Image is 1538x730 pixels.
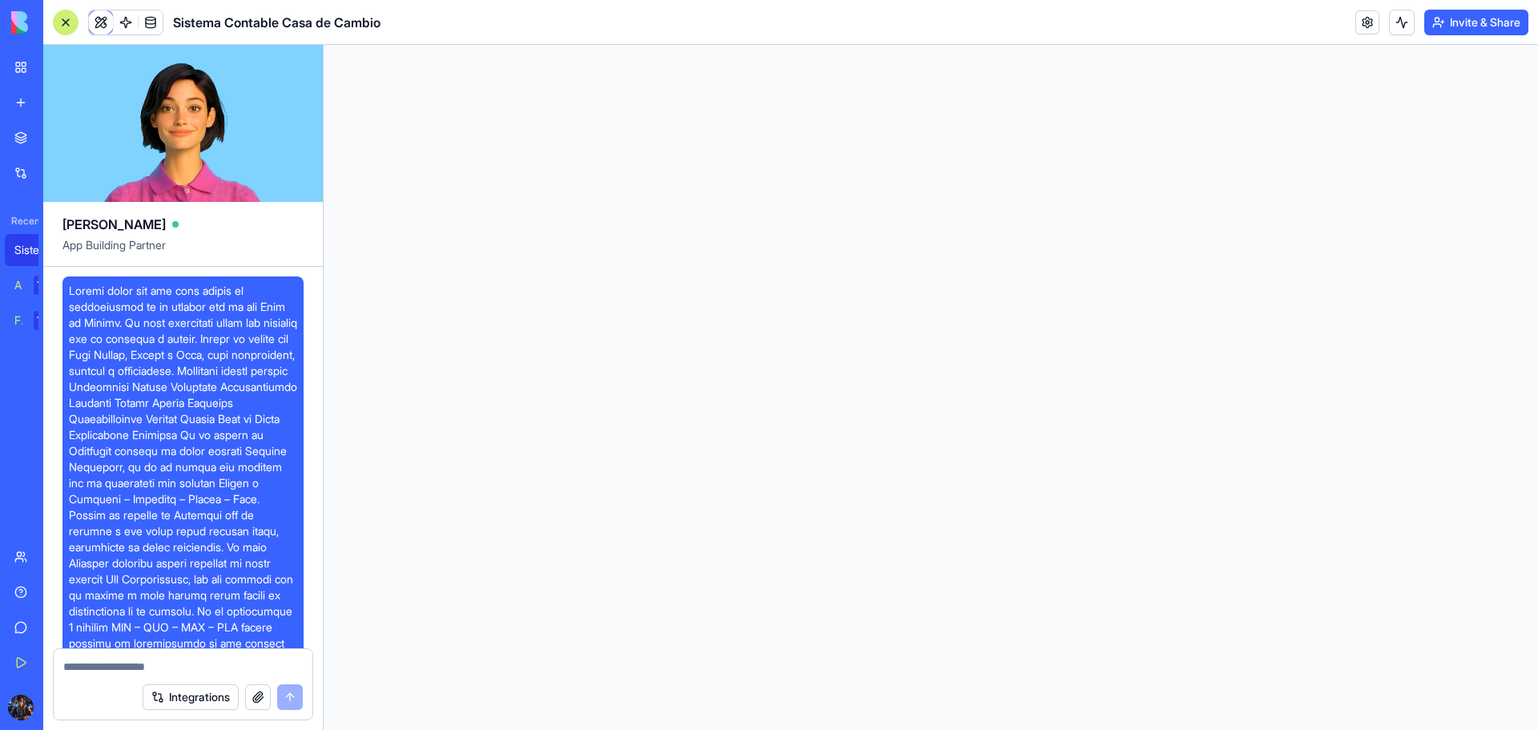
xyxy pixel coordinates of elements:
[143,684,239,710] button: Integrations
[14,313,22,329] div: Feedback Form
[62,215,166,234] span: [PERSON_NAME]
[62,237,304,266] span: App Building Partner
[5,269,69,301] a: AI Logo GeneratorTRY
[5,215,38,228] span: Recent
[5,305,69,337] a: Feedback FormTRY
[1424,10,1528,35] button: Invite & Share
[34,311,59,330] div: TRY
[8,695,34,720] img: ACg8ocLR_1YxRXuuVbFxbCFSZHuYY-fbG-ly4MEcIgI4pHWqtouE7Nk=s96-c
[5,234,69,266] a: Sistema Contable Casa de Cambio
[34,276,59,295] div: TRY
[14,277,22,293] div: AI Logo Generator
[11,11,111,34] img: logo
[14,242,59,258] div: Sistema Contable Casa de Cambio
[173,13,380,32] span: Sistema Contable Casa de Cambio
